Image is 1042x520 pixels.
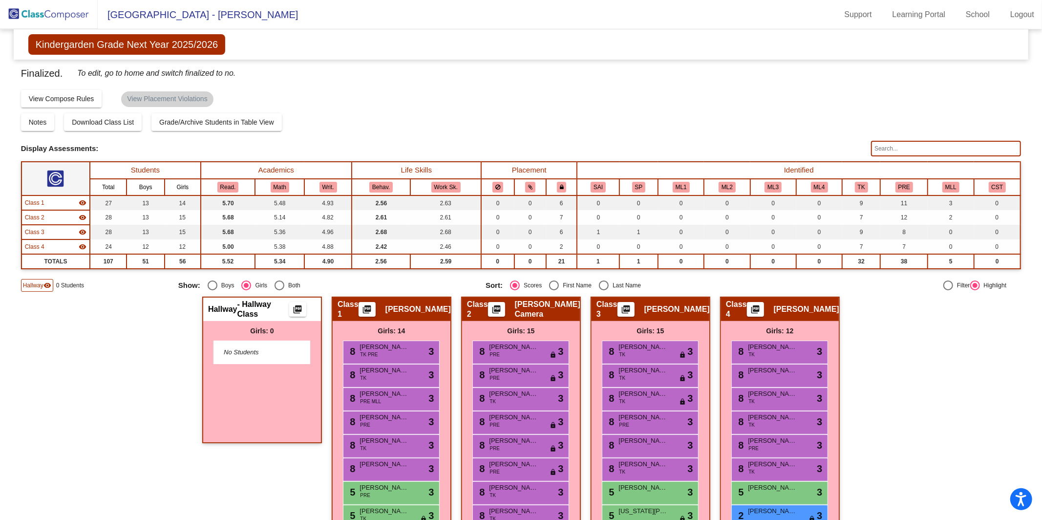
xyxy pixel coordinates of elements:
[477,369,485,380] span: 8
[201,195,255,210] td: 5.70
[489,366,538,375] span: [PERSON_NAME]
[796,195,842,210] td: 0
[974,254,1021,269] td: 0
[514,239,546,254] td: 0
[489,445,500,452] span: PRE
[980,281,1007,290] div: Highlight
[481,225,514,239] td: 0
[217,281,234,290] div: Boys
[292,304,303,318] mat-icon: picture_as_pdf
[489,436,538,446] span: [PERSON_NAME]
[347,393,355,404] span: 8
[817,391,822,406] span: 3
[749,304,761,318] mat-icon: picture_as_pdf
[360,421,370,429] span: PRE
[251,281,267,290] div: Girls
[360,342,408,352] span: [PERSON_NAME]
[360,351,378,358] span: TK PRE
[21,144,99,153] span: Display Assessments:
[360,459,408,469] span: [PERSON_NAME]
[895,182,913,193] button: PRE
[201,225,255,239] td: 5.68
[360,389,408,399] span: [PERSON_NAME]
[1002,7,1042,22] a: Logout
[352,254,411,269] td: 2.56
[618,342,667,352] span: [PERSON_NAME]
[817,344,822,359] span: 3
[385,304,451,314] span: [PERSON_NAME]
[127,239,165,254] td: 12
[620,304,632,318] mat-icon: picture_as_pdf
[974,225,1021,239] td: 0
[817,414,822,429] span: 3
[486,281,503,290] span: Sort:
[885,7,954,22] a: Learning Portal
[304,225,351,239] td: 4.96
[79,243,86,251] mat-icon: visibility
[25,242,44,251] span: Class 4
[928,225,974,239] td: 0
[489,421,500,429] span: PRE
[489,351,500,358] span: PRE
[410,239,481,254] td: 2.46
[619,254,659,269] td: 1
[592,321,709,341] div: Girls: 15
[748,366,797,375] span: [PERSON_NAME]
[673,182,690,193] button: ML1
[21,254,90,269] td: TOTALS
[77,66,235,80] span: To edit, go to home and switch finalized to no.
[360,374,366,382] span: TK
[352,195,411,210] td: 2.56
[609,281,641,290] div: Last Name
[352,162,481,179] th: Life Skills
[550,445,556,453] span: lock
[747,302,764,317] button: Print Students Details
[121,91,213,107] mat-chip: View Placement Violations
[360,412,408,422] span: [PERSON_NAME]
[165,210,201,225] td: 15
[21,210,90,225] td: Christina Camera - No Class Name
[72,118,134,126] span: Download Class List
[237,300,289,319] span: - Hallway Class
[514,195,546,210] td: 0
[796,179,842,195] th: Level 4 multilanguage learner
[704,210,750,225] td: 0
[750,179,796,195] th: Level 3 multi language learner
[477,346,485,357] span: 8
[577,179,619,195] th: Specialized Academic Instruction
[208,304,237,314] span: Hallway
[217,182,239,193] button: Read.
[428,368,434,382] span: 3
[271,182,289,193] button: Math
[477,440,485,451] span: 8
[29,95,94,103] span: View Compose Rules
[255,254,304,269] td: 5.34
[880,239,928,254] td: 7
[796,210,842,225] td: 0
[90,162,200,179] th: Students
[490,304,502,318] mat-icon: picture_as_pdf
[658,254,704,269] td: 0
[796,239,842,254] td: 0
[486,281,786,290] mat-radio-group: Select an option
[558,368,563,382] span: 3
[477,393,485,404] span: 8
[481,239,514,254] td: 0
[21,239,90,254] td: Michelle Bartlett - No Class Name
[719,182,736,193] button: ML2
[974,210,1021,225] td: 0
[201,162,352,179] th: Academics
[90,225,127,239] td: 28
[880,179,928,195] th: preschool
[410,195,481,210] td: 2.63
[546,195,577,210] td: 6
[842,210,880,225] td: 7
[591,182,606,193] button: SAI
[842,179,880,195] th: transitional kindergarten
[481,210,514,225] td: 0
[546,210,577,225] td: 7
[704,225,750,239] td: 0
[687,368,693,382] span: 3
[338,300,359,319] span: Class 1
[64,113,142,131] button: Download Class List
